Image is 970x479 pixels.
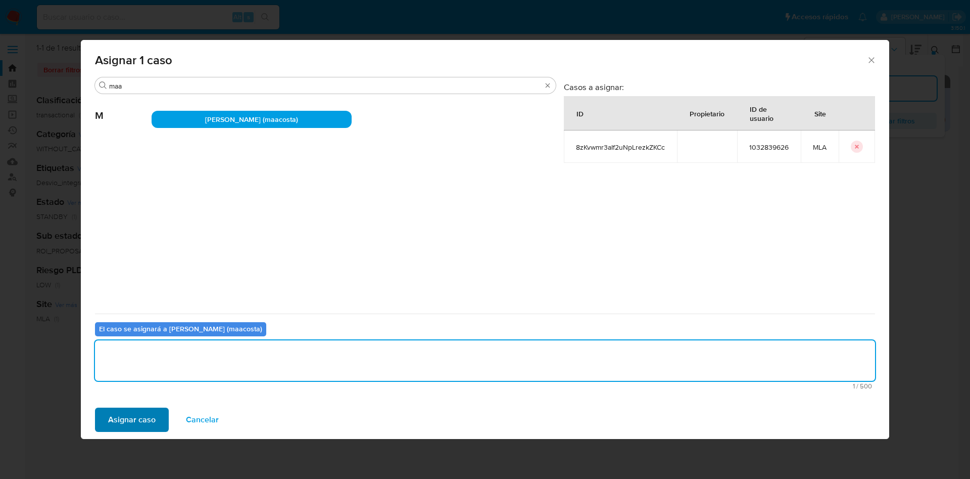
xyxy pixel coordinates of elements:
input: Buscar analista [109,81,542,91]
div: Propietario [677,101,737,125]
button: Buscar [99,81,107,90]
div: [PERSON_NAME] (maacosta) [152,111,352,128]
span: Cancelar [186,409,219,431]
span: 8zKvwmr3aIf2uNpLrezkZKCc [576,143,665,152]
span: Asignar caso [108,409,156,431]
span: MLA [813,143,827,152]
span: Máximo 500 caracteres [98,383,872,389]
div: Site [802,101,838,125]
span: [PERSON_NAME] (maacosta) [205,114,298,124]
button: Borrar [544,81,552,90]
h3: Casos a asignar: [564,82,875,92]
button: icon-button [851,141,863,153]
div: ID [564,101,596,125]
div: ID de usuario [738,97,800,130]
div: assign-modal [81,40,889,439]
span: Asignar 1 caso [95,54,866,66]
button: Cancelar [173,408,232,432]
span: 1032839626 [749,143,789,152]
button: Cerrar ventana [866,55,876,64]
b: El caso se asignará a [PERSON_NAME] (maacosta) [99,324,262,334]
button: Asignar caso [95,408,169,432]
span: M [95,95,152,122]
